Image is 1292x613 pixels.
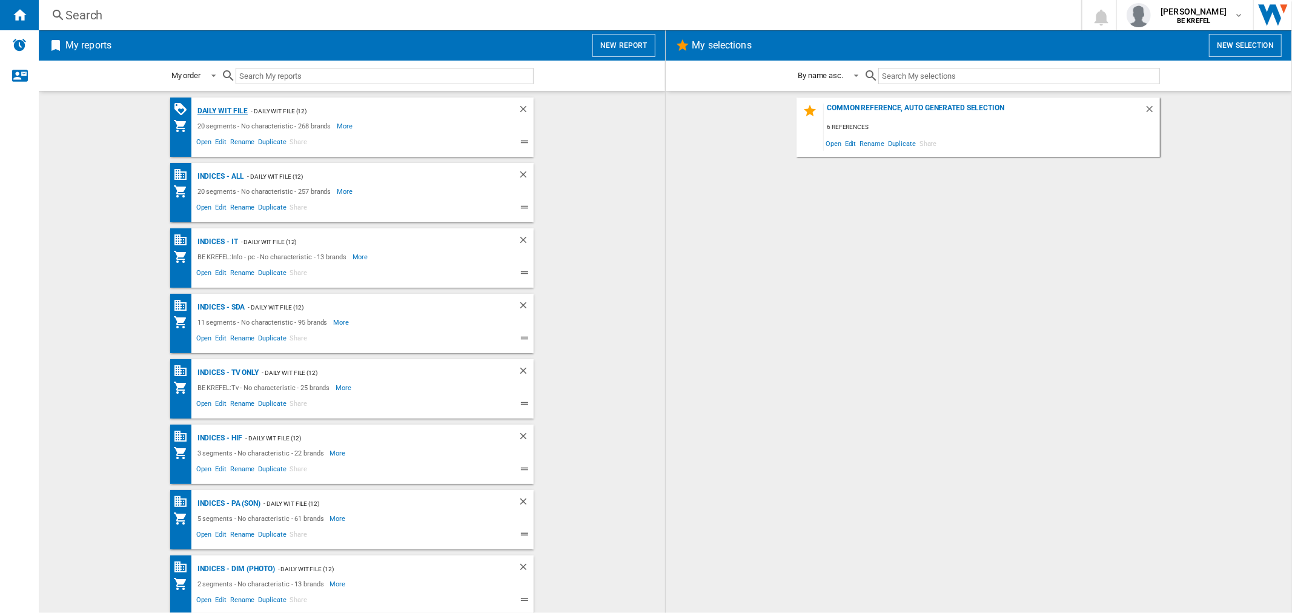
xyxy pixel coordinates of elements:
div: My Assortment [173,250,194,264]
span: Open [194,267,214,282]
span: Duplicate [256,463,288,478]
span: Share [288,333,309,347]
span: Open [194,333,214,347]
span: More [337,119,354,133]
div: Common reference, auto generated selection [824,104,1144,120]
div: Base 100 [173,363,194,379]
div: 20 segments - No characteristic - 268 brands [194,119,337,133]
span: Duplicate [256,202,288,216]
div: My order [171,71,200,80]
div: - Daily WIT file (12) [275,562,494,577]
div: 11 segments - No characteristic - 95 brands [194,315,334,330]
span: Open [194,136,214,151]
div: Base 100 [173,167,194,182]
span: Open [194,529,214,543]
div: 20 segments - No characteristic - 257 brands [194,184,337,199]
span: Duplicate [886,135,918,151]
div: 2 segments - No characteristic - 13 brands [194,577,330,591]
div: Delete [1144,104,1160,120]
div: My Assortment [173,380,194,395]
div: Delete [518,365,534,380]
div: Base 100 [173,429,194,444]
span: Rename [228,529,256,543]
span: Share [288,136,309,151]
span: Edit [213,463,228,478]
h2: My selections [690,34,754,57]
span: Rename [858,135,886,151]
span: Duplicate [256,136,288,151]
div: PROMOTIONS Matrix [173,102,194,117]
span: Share [288,529,309,543]
span: Rename [228,398,256,413]
span: Rename [228,333,256,347]
img: alerts-logo.svg [12,38,27,52]
span: Share [288,398,309,413]
span: Edit [213,398,228,413]
div: - Daily WIT file (12) [238,234,494,250]
div: My Assortment [173,511,194,526]
div: BE KREFEL:Info - pc - No characteristic - 13 brands [194,250,353,264]
span: Rename [228,202,256,216]
div: Indices - PA (son) [194,496,260,511]
span: Rename [228,463,256,478]
div: Delete [518,496,534,511]
span: Open [194,202,214,216]
div: 5 segments - No characteristic - 61 brands [194,511,330,526]
div: Delete [518,234,534,250]
span: Open [194,463,214,478]
button: New selection [1209,34,1282,57]
span: More [336,380,353,395]
span: Share [288,594,309,609]
div: Base 100 [173,233,194,248]
span: More [330,511,348,526]
div: - Daily WIT file (12) [244,169,493,184]
span: Edit [213,267,228,282]
div: 3 segments - No characteristic - 22 brands [194,446,330,460]
div: By name asc. [798,71,843,80]
div: Indices - DIM (photo) [194,562,275,577]
span: Edit [213,202,228,216]
div: Base 100 [173,560,194,575]
img: profile.jpg [1127,3,1151,27]
span: Duplicate [256,333,288,347]
div: - Daily WIT file (12) [245,300,493,315]
span: Duplicate [256,529,288,543]
span: Edit [213,594,228,609]
div: My Assortment [173,184,194,199]
span: More [330,446,348,460]
b: BE KREFEL [1177,17,1210,25]
div: Indices - TV only [194,365,259,380]
div: Base 100 [173,494,194,509]
div: My Assortment [173,577,194,591]
div: Delete [518,104,534,119]
span: Edit [213,333,228,347]
span: Open [194,594,214,609]
span: Edit [843,135,858,151]
input: Search My selections [878,68,1160,84]
span: More [353,250,370,264]
span: Duplicate [256,267,288,282]
span: Share [288,267,309,282]
span: Share [288,202,309,216]
span: Open [194,398,214,413]
div: - Daily WIT file (12) [248,104,493,119]
span: Open [824,135,843,151]
span: Rename [228,594,256,609]
h2: My reports [63,34,114,57]
span: [PERSON_NAME] [1161,5,1227,18]
div: Delete [518,562,534,577]
div: Indices - All [194,169,245,184]
div: Indices - IT [194,234,238,250]
div: Daily WIT file [194,104,248,119]
span: Share [288,463,309,478]
div: My Assortment [173,119,194,133]
span: Edit [213,529,228,543]
div: My Assortment [173,315,194,330]
div: Search [65,7,1050,24]
span: Duplicate [256,594,288,609]
span: Rename [228,267,256,282]
div: - Daily WIT file (12) [259,365,494,380]
span: Duplicate [256,398,288,413]
span: Share [918,135,939,151]
div: Indices - HIF [194,431,243,446]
